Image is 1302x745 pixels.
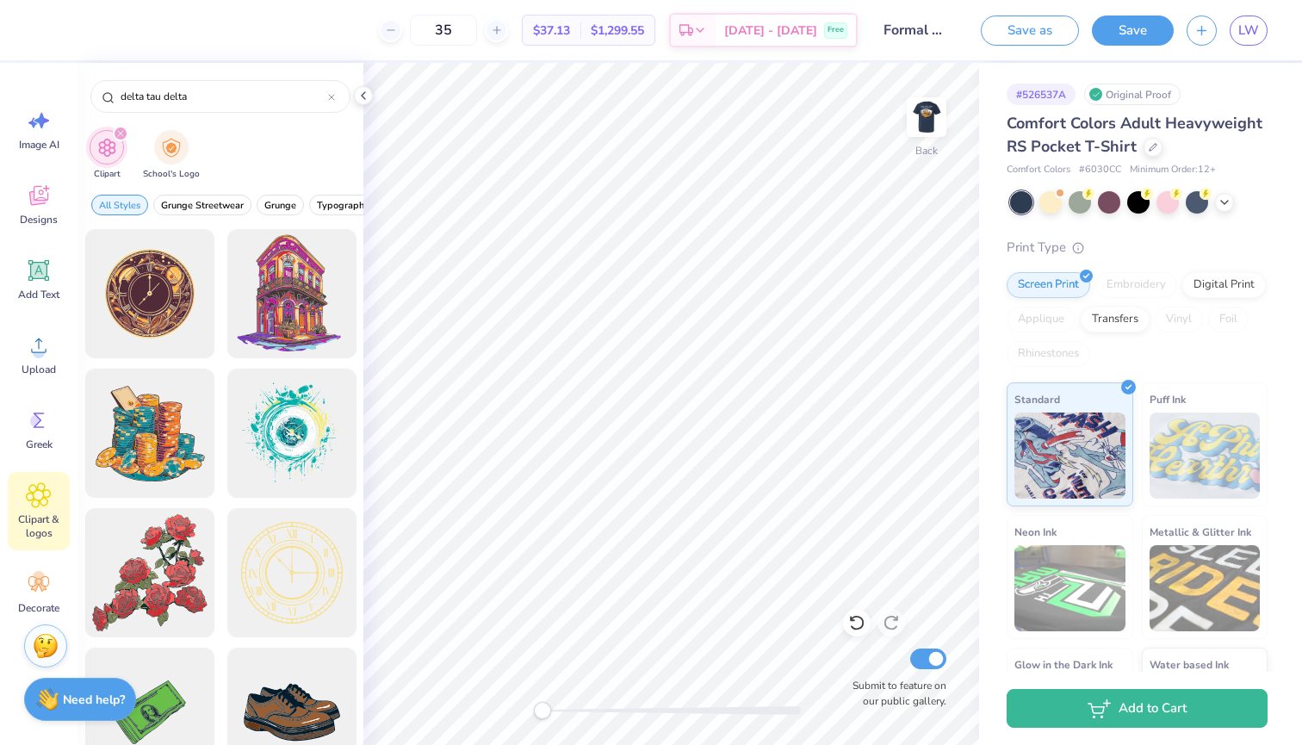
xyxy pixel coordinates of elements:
label: Submit to feature on our public gallery. [843,678,946,709]
span: Upload [22,363,56,376]
span: Designs [20,213,58,227]
div: Foil [1208,307,1249,332]
img: Neon Ink [1014,545,1125,631]
span: Image AI [19,138,59,152]
div: Original Proof [1084,84,1181,105]
span: Clipart & logos [10,512,67,540]
span: # 6030CC [1079,163,1121,177]
button: filter button [90,130,124,181]
img: Puff Ink [1150,413,1261,499]
span: Comfort Colors Adult Heavyweight RS Pocket T-Shirt [1007,113,1262,157]
span: Standard [1014,390,1060,408]
div: Applique [1007,307,1076,332]
div: Screen Print [1007,272,1090,298]
span: School's Logo [143,168,200,181]
span: Metallic & Glitter Ink [1150,523,1251,541]
div: Transfers [1081,307,1150,332]
span: LW [1238,21,1259,40]
span: Comfort Colors [1007,163,1070,177]
img: School's Logo Image [162,138,181,158]
button: Save as [981,16,1079,46]
span: Glow in the Dark Ink [1014,655,1113,674]
button: filter button [153,195,251,215]
span: $37.13 [533,22,570,40]
span: Decorate [18,601,59,615]
input: – – [410,15,477,46]
span: Grunge Streetwear [161,199,244,212]
div: Back [915,143,938,158]
div: filter for Clipart [90,130,124,181]
div: Print Type [1007,238,1268,258]
div: filter for School's Logo [143,130,200,181]
img: Back [909,100,944,134]
img: Clipart Image [97,138,117,158]
div: Vinyl [1155,307,1203,332]
span: [DATE] - [DATE] [724,22,817,40]
img: Metallic & Glitter Ink [1150,545,1261,631]
span: Puff Ink [1150,390,1186,408]
div: Embroidery [1095,272,1177,298]
span: Water based Ink [1150,655,1229,674]
span: All Styles [99,199,140,212]
span: Clipart [94,168,121,181]
div: Rhinestones [1007,341,1090,367]
button: Add to Cart [1007,689,1268,728]
input: Try "Stars" [119,88,328,105]
div: # 526537A [1007,84,1076,105]
span: $1,299.55 [591,22,644,40]
div: Digital Print [1182,272,1266,298]
strong: Need help? [63,692,125,708]
button: filter button [257,195,304,215]
span: Free [828,24,844,36]
span: Greek [26,438,53,451]
button: filter button [143,130,200,181]
span: Add Text [18,288,59,301]
button: filter button [309,195,377,215]
button: Save [1092,16,1174,46]
a: LW [1230,16,1268,46]
span: Grunge [264,199,296,212]
span: Typography [317,199,369,212]
span: Minimum Order: 12 + [1130,163,1216,177]
span: Neon Ink [1014,523,1057,541]
input: Untitled Design [871,13,955,47]
button: filter button [91,195,148,215]
div: Accessibility label [534,702,551,719]
img: Standard [1014,413,1125,499]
